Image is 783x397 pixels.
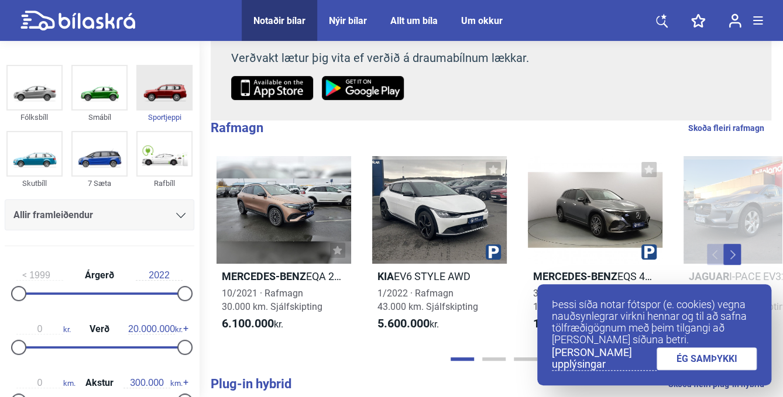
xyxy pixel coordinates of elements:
[71,111,128,124] div: Smábíl
[390,15,438,26] a: Allt um bíla
[329,15,367,26] a: Nýir bílar
[377,317,439,331] span: kr.
[71,177,128,190] div: 7 Sæta
[136,177,193,190] div: Rafbíll
[514,357,537,361] button: Page 3
[82,271,117,280] span: Árgerð
[552,299,757,346] p: Þessi síða notar fótspor (e. cookies) vegna nauðsynlegrar virkni hennar og til að safna tölfræðig...
[552,347,657,371] a: [PERSON_NAME] upplýsingar
[6,177,63,190] div: Skutbíll
[16,378,75,388] span: km.
[528,270,662,283] h2: EQS 450 4MATIC SUV POWER
[13,207,93,223] span: Allir framleiðendur
[211,120,263,135] b: Rafmagn
[231,51,559,65] p: Verðvakt lætur þig vita ef verðið á draumabílnum lækkar.
[528,156,662,341] a: Mercedes-BenzEQS 450 4MATIC SUV POWER3/2023 · Rafmagn15.000 km. Sjálfskipting15.990.000kr.
[123,378,183,388] span: km.
[451,357,474,361] button: Page 1
[83,378,116,388] span: Akstur
[128,324,183,334] span: kr.
[377,270,394,282] b: Kia
[377,288,478,312] span: 1/2022 · Rafmagn 43.000 km. Sjálfskipting
[482,357,506,361] button: Page 2
[372,270,507,283] h2: EV6 STYLE AWD
[723,244,741,265] button: Next
[533,288,634,312] span: 3/2023 · Rafmagn 15.000 km. Sjálfskipting
[222,270,306,282] b: Mercedes-Benz
[657,347,757,370] a: ÉG SAMÞYKKI
[222,317,283,331] span: kr.
[461,15,503,26] a: Um okkur
[689,270,729,282] b: Jaguar
[217,156,351,341] a: Mercedes-BenzEQA 25010/2021 · Rafmagn30.000 km. Sjálfskipting6.100.000kr.
[6,111,63,124] div: Fólksbíll
[136,111,193,124] div: Sportjeppi
[707,244,724,265] button: Previous
[87,324,112,334] span: Verð
[253,15,305,26] a: Notaðir bílar
[533,317,601,331] span: kr.
[222,316,274,330] b: 6.100.000
[377,316,430,330] b: 5.600.000
[533,270,617,282] b: Mercedes-Benz
[222,288,322,312] span: 10/2021 · Rafmagn 30.000 km. Sjálfskipting
[688,120,764,136] a: Skoða fleiri rafmagn
[533,316,592,330] b: 15.990.000
[16,324,71,334] span: kr.
[372,156,507,341] a: KiaEV6 STYLE AWD1/2022 · Rafmagn43.000 km. Sjálfskipting5.600.000kr.
[729,13,741,28] img: user-login.svg
[211,377,291,391] b: Plug-in hybrid
[217,270,351,283] h2: EQA 250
